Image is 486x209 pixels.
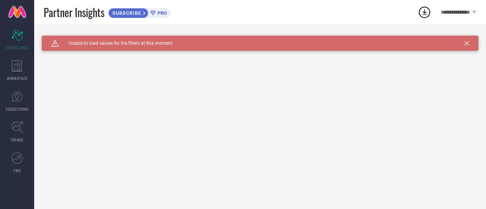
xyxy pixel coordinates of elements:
span: PRO [156,10,167,16]
span: Unable to load values for the filters at this moment. [59,41,174,46]
span: WORKSPACE [7,75,28,81]
span: SUGGESTIONS [6,106,29,112]
a: SUBSCRIBEPRO [108,6,171,18]
div: Open download list [418,5,431,19]
span: Partner Insights [44,5,104,20]
span: FWD [14,168,21,173]
span: SCORECARDS [6,45,28,50]
div: Unable to load filters at this moment. Please try later. [42,36,478,42]
span: TRENDS [11,137,24,143]
span: SUBSCRIBE [109,10,143,16]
